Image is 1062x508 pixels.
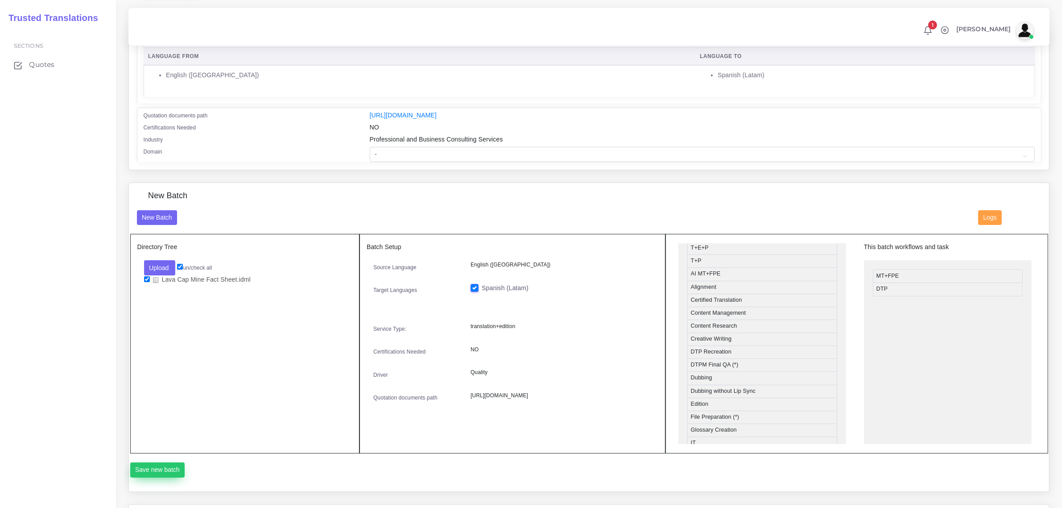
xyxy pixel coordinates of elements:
span: Logs [983,214,997,221]
label: Certifications Needed [144,124,196,132]
h5: This batch workflows and task [864,243,1032,251]
div: Professional and Business Consulting Services [363,135,1041,147]
li: Creative Writing [687,333,837,346]
a: New Batch [137,213,178,221]
label: un/check all [177,264,212,272]
li: T+E+P [687,242,837,255]
li: IT [687,437,837,450]
a: 1 [920,25,936,35]
label: Quotation documents path [373,394,438,402]
p: NO [471,345,652,354]
span: [PERSON_NAME] [956,26,1011,32]
button: Logs [978,210,1002,225]
span: Sections [14,42,43,49]
a: [URL][DOMAIN_NAME] [370,112,437,119]
li: DTPM Final QA (*) [687,358,837,372]
li: AI MT+FPE [687,267,837,281]
label: Quotation documents path [144,112,208,120]
li: T+P [687,254,837,268]
span: Quotes [29,60,54,70]
li: MT+FPE [873,269,1023,283]
li: Edition [687,398,837,411]
button: New Batch [137,210,178,225]
p: Quality [471,368,652,377]
li: Dubbing [687,371,837,385]
li: Glossary Creation [687,424,837,437]
p: English ([GEOGRAPHIC_DATA]) [471,260,652,270]
li: Certified Translation [687,294,837,307]
label: Target Languages [373,286,417,294]
h2: Trusted Translations [2,12,98,23]
label: Spanish (Latam) [482,283,529,293]
a: [PERSON_NAME]avatar [952,21,1037,39]
a: Quotes [7,55,109,74]
label: Industry [144,136,163,144]
label: Certifications Needed [373,348,426,356]
li: Dubbing without Lip Sync [687,385,837,398]
a: Lava Cap Mine Fact Sheet.idml [150,275,254,284]
li: Content Research [687,320,837,333]
label: Source Language [373,263,417,271]
li: DTP [873,283,1023,296]
p: translation+edition [471,322,652,331]
h4: New Batch [148,191,187,201]
li: DTP Recreation [687,346,837,359]
input: un/check all [177,264,183,270]
li: English ([GEOGRAPHIC_DATA]) [166,71,690,80]
li: File Preparation (*) [687,411,837,424]
label: Driver [373,371,388,379]
th: Language From [144,47,695,66]
img: avatar [1016,21,1034,39]
button: Upload [144,260,176,275]
a: Trusted Translations [2,11,98,25]
th: Language To [695,47,1035,66]
button: Save new batch [130,462,185,478]
h5: Directory Tree [137,243,353,251]
label: Domain [144,148,162,156]
p: [URL][DOMAIN_NAME] [471,391,652,400]
span: 1 [928,21,937,29]
li: Content Management [687,307,837,320]
li: Spanish (Latam) [718,71,1030,80]
label: Service Type: [373,325,406,333]
li: Alignment [687,281,837,294]
h5: Batch Setup [367,243,658,251]
div: NO [363,123,1041,135]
